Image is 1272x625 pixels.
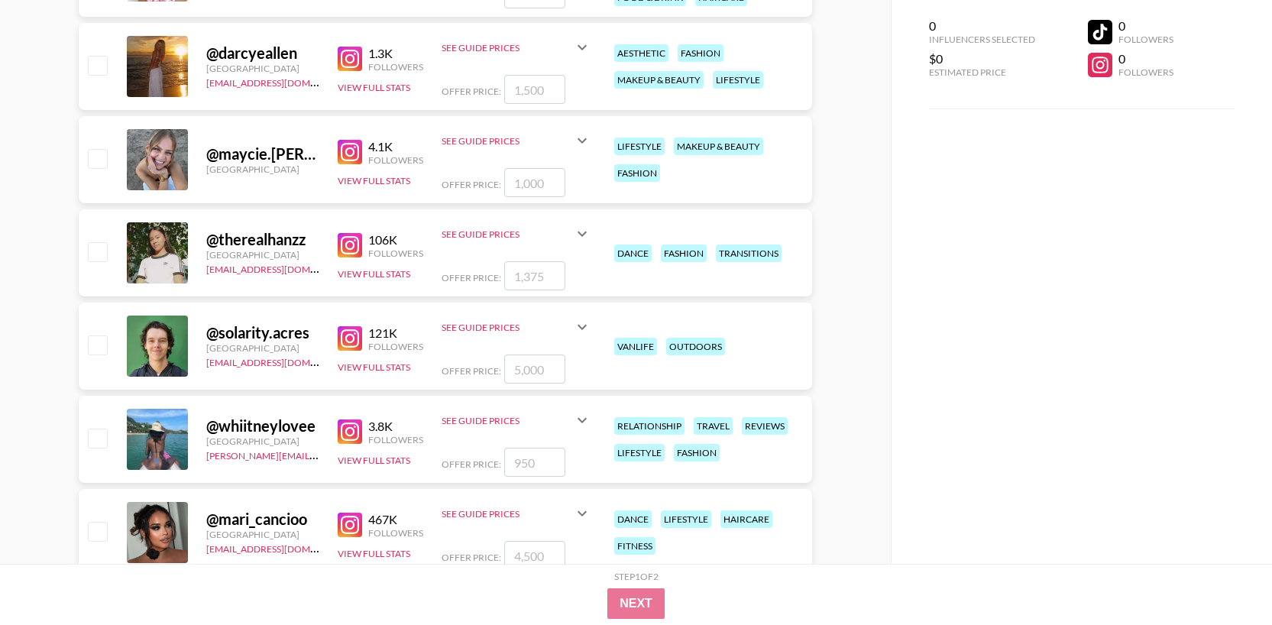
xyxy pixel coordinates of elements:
[661,510,711,528] div: lifestyle
[206,44,319,63] div: @ darcyeallen
[614,244,652,262] div: dance
[206,230,319,249] div: @ therealhanzz
[504,448,565,477] input: 950
[929,18,1035,34] div: 0
[206,74,360,89] a: [EMAIL_ADDRESS][DOMAIN_NAME]
[614,417,685,435] div: relationship
[442,508,573,520] div: See Guide Prices
[674,444,720,461] div: fashion
[206,164,319,175] div: [GEOGRAPHIC_DATA]
[716,244,782,262] div: transitions
[614,444,665,461] div: lifestyle
[442,122,591,159] div: See Guide Prices
[442,179,501,190] span: Offer Price:
[368,139,423,154] div: 4.1K
[614,164,660,182] div: fashion
[614,71,704,89] div: makeup & beauty
[338,455,410,466] button: View Full Stats
[338,175,410,186] button: View Full Stats
[206,416,319,436] div: @ whiitneylovee
[713,71,763,89] div: lifestyle
[368,512,423,527] div: 467K
[206,342,319,354] div: [GEOGRAPHIC_DATA]
[442,86,501,97] span: Offer Price:
[442,215,591,252] div: See Guide Prices
[442,415,573,426] div: See Guide Prices
[206,540,360,555] a: [EMAIL_ADDRESS][DOMAIN_NAME]
[368,527,423,539] div: Followers
[206,354,360,368] a: [EMAIL_ADDRESS][DOMAIN_NAME]
[614,571,659,582] div: Step 1 of 2
[338,513,362,537] img: Instagram
[442,135,573,147] div: See Guide Prices
[442,458,501,470] span: Offer Price:
[929,51,1035,66] div: $0
[338,548,410,559] button: View Full Stats
[368,325,423,341] div: 121K
[206,436,319,447] div: [GEOGRAPHIC_DATA]
[442,365,501,377] span: Offer Price:
[206,510,319,529] div: @ mari_cancioo
[442,42,573,53] div: See Guide Prices
[614,44,668,62] div: aesthetic
[338,47,362,71] img: Instagram
[442,322,573,333] div: See Guide Prices
[929,34,1035,45] div: Influencers Selected
[674,138,763,155] div: makeup & beauty
[338,233,362,257] img: Instagram
[368,248,423,259] div: Followers
[1118,51,1173,66] div: 0
[338,82,410,93] button: View Full Stats
[442,309,591,345] div: See Guide Prices
[368,341,423,352] div: Followers
[614,537,655,555] div: fitness
[338,361,410,373] button: View Full Stats
[206,323,319,342] div: @ solarity.acres
[338,326,362,351] img: Instagram
[1196,549,1254,607] iframe: Drift Widget Chat Controller
[666,338,725,355] div: outdoors
[614,338,657,355] div: vanlife
[368,419,423,434] div: 3.8K
[368,232,423,248] div: 106K
[694,417,733,435] div: travel
[607,588,665,619] button: Next
[206,63,319,74] div: [GEOGRAPHIC_DATA]
[368,61,423,73] div: Followers
[504,541,565,570] input: 4,500
[614,138,665,155] div: lifestyle
[442,228,573,240] div: See Guide Prices
[338,268,410,280] button: View Full Stats
[442,272,501,283] span: Offer Price:
[368,154,423,166] div: Followers
[206,529,319,540] div: [GEOGRAPHIC_DATA]
[442,495,591,532] div: See Guide Prices
[1118,66,1173,78] div: Followers
[368,434,423,445] div: Followers
[1118,34,1173,45] div: Followers
[338,419,362,444] img: Instagram
[661,244,707,262] div: fashion
[504,168,565,197] input: 1,000
[614,510,652,528] div: dance
[678,44,723,62] div: fashion
[338,140,362,164] img: Instagram
[206,144,319,164] div: @ maycie.[PERSON_NAME]
[368,46,423,61] div: 1.3K
[504,355,565,384] input: 5,000
[206,447,432,461] a: [PERSON_NAME][EMAIL_ADDRESS][DOMAIN_NAME]
[504,261,565,290] input: 1,375
[1118,18,1173,34] div: 0
[442,552,501,563] span: Offer Price:
[742,417,788,435] div: reviews
[929,66,1035,78] div: Estimated Price
[442,29,591,66] div: See Guide Prices
[504,75,565,104] input: 1,500
[206,249,319,261] div: [GEOGRAPHIC_DATA]
[720,510,772,528] div: haircare
[206,261,360,275] a: [EMAIL_ADDRESS][DOMAIN_NAME]
[442,402,591,439] div: See Guide Prices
